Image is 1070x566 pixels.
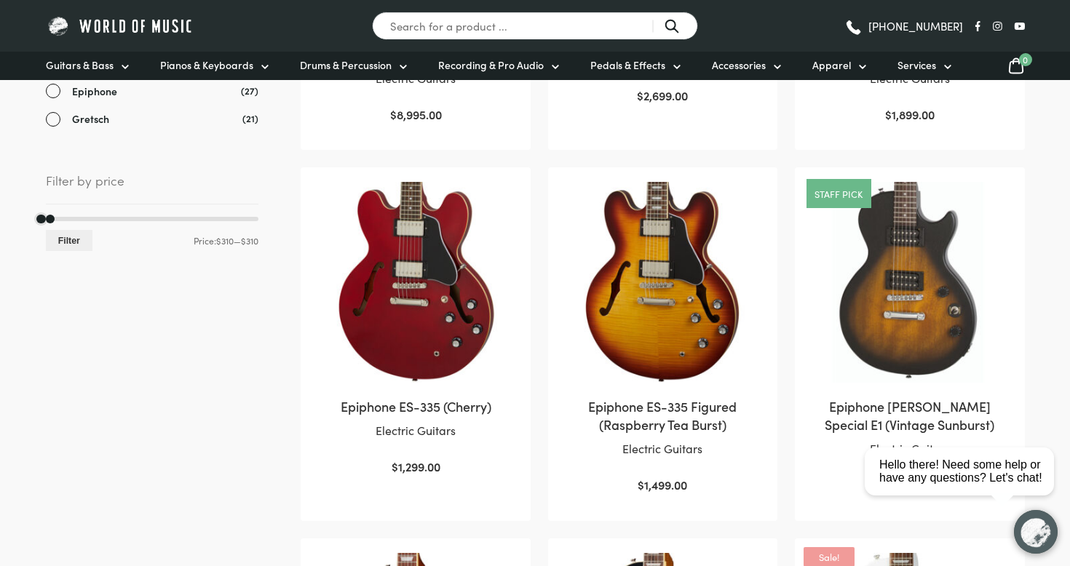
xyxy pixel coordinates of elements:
span: $310 [241,234,258,247]
span: $310 [216,234,234,247]
div: Price: — [46,230,258,251]
bdi: 1,299.00 [392,458,440,474]
h2: Epiphone ES-335 Figured (Raspberry Tea Burst) [563,397,763,434]
img: Epiphone ES-335 Raspberry Tea Burst Body [563,182,763,382]
span: Apparel [812,57,851,73]
span: $ [390,106,397,122]
img: World of Music [46,15,195,37]
span: Pedals & Effects [590,57,665,73]
a: Gretsch [46,111,258,127]
span: $ [885,106,892,122]
h2: Epiphone [PERSON_NAME] Special E1 (Vintage Sunburst) [809,397,1010,434]
span: $ [637,87,643,103]
button: Filter [46,230,93,251]
span: Drums & Percussion [300,57,392,73]
a: Epiphone ES-335 (Cherry)Electric Guitars $1,299.00 [315,182,515,476]
span: Guitars & Bass [46,57,114,73]
span: Gretsch [72,111,109,127]
input: Search for a product ... [372,12,698,40]
span: (21) [242,111,258,126]
span: $ [638,477,644,493]
span: Filter by price [46,170,258,204]
bdi: 8,995.00 [390,106,442,122]
h2: Epiphone ES-335 (Cherry) [315,397,515,415]
bdi: 1,899.00 [885,106,935,122]
img: Epiphone ES 335 Cherry Body [315,182,515,382]
p: Electric Guitars [809,439,1010,458]
span: Pianos & Keyboards [160,57,253,73]
p: Electric Guitars [315,421,515,440]
span: Recording & Pro Audio [438,57,544,73]
iframe: Chat with our support team [859,406,1070,566]
span: Epiphone [72,83,117,100]
img: Epiphone Les Paul Special E1 Vintage Sunburst close view [809,182,1010,382]
span: 0 [1019,53,1032,66]
p: Electric Guitars [563,439,763,458]
span: Accessories [712,57,766,73]
bdi: 2,699.00 [637,87,688,103]
a: Epiphone ES-335 Figured (Raspberry Tea Burst)Electric Guitars $1,499.00 [563,182,763,494]
bdi: 1,499.00 [638,477,687,493]
a: [PHONE_NUMBER] [844,15,963,37]
span: (27) [241,83,258,98]
span: $ [392,458,398,474]
span: Services [897,57,936,73]
span: [PHONE_NUMBER] [868,20,963,31]
a: Epiphone [46,83,258,100]
a: Staff pick [815,189,863,199]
